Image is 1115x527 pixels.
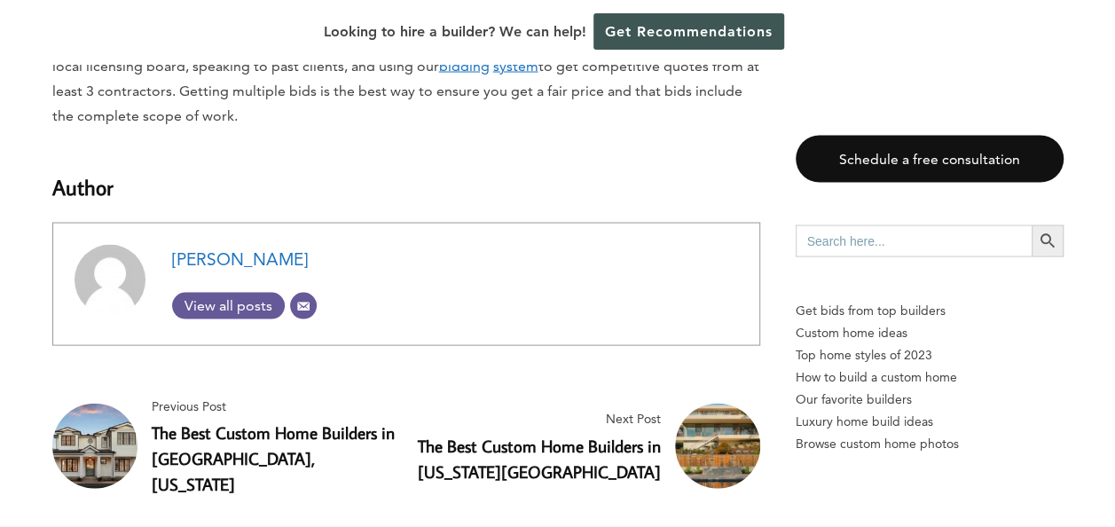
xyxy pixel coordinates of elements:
iframe: Drift Widget Chat Controller [774,399,1094,506]
a: The Best Custom Home Builders in [US_STATE][GEOGRAPHIC_DATA] [418,435,661,483]
u: bidding [439,58,490,75]
a: Custom home ideas [796,322,1064,344]
a: Schedule a free consultation [796,136,1064,183]
a: The Best Custom Home Builders in [GEOGRAPHIC_DATA], [US_STATE] [152,421,395,495]
a: View all posts [172,293,285,319]
img: Adam Scharf [75,245,145,316]
h3: Author [52,150,760,203]
a: Email [290,293,317,319]
a: Our favorite builders [796,389,1064,411]
a: Top home styles of 2023 [796,344,1064,366]
input: Search here... [796,225,1032,257]
a: [PERSON_NAME] [172,249,308,270]
p: If you are thinking about , we recommend checking each builder’s license with the local licensing... [52,29,760,129]
a: How to build a custom home [796,366,1064,389]
span: Previous Post [152,396,399,418]
a: Get Recommendations [593,13,784,50]
p: Get bids from top builders [796,300,1064,322]
u: system [493,58,538,75]
svg: Search [1038,232,1057,251]
span: View all posts [172,297,285,314]
span: Next Post [413,408,661,430]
